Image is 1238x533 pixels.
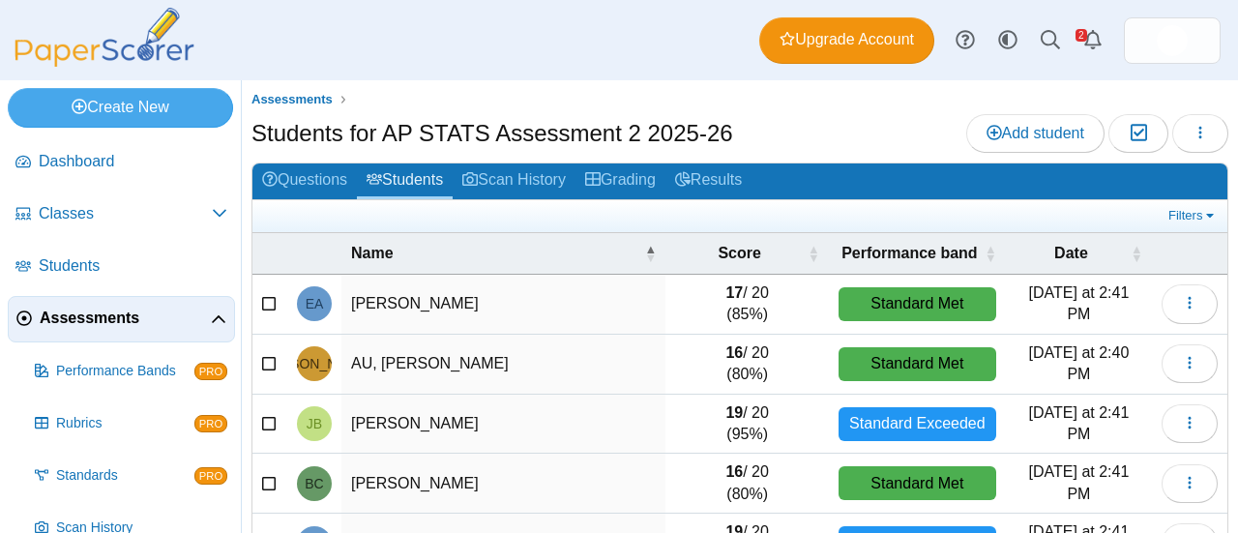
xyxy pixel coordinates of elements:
span: Piero Gualcherani [1157,25,1188,56]
a: Students [8,244,235,290]
a: Grading [575,163,665,199]
a: Filters [1164,206,1223,225]
b: 19 [725,404,743,421]
span: BAINIAN CAI [305,477,323,490]
time: Sep 18, 2025 at 2:41 PM [1029,284,1130,322]
a: Results [665,163,752,199]
span: ELIEZER AGAMAH [306,297,324,311]
div: Standard Exceeded [839,407,996,441]
a: Scan History [453,163,575,199]
span: Performance Bands [56,362,194,381]
time: Sep 18, 2025 at 2:40 PM [1029,344,1130,382]
a: Questions [252,163,357,199]
td: / 20 (80%) [665,454,828,514]
span: Upgrade Account [780,29,914,50]
span: Standards [56,466,194,486]
h1: Students for AP STATS Assessment 2 2025-26 [251,117,733,150]
div: Standard Met [839,347,996,381]
span: Assessments [251,92,333,106]
a: Performance Bands PRO [27,348,235,395]
a: ps.CTXzMJfDX4fRjQyy [1124,17,1221,64]
span: Classes [39,203,212,224]
span: Date [1016,243,1127,264]
span: Performance band : Activate to sort [985,244,996,263]
time: Sep 18, 2025 at 2:41 PM [1029,404,1130,442]
td: [PERSON_NAME] [341,275,665,335]
img: PaperScorer [8,8,201,67]
a: Alerts [1072,19,1114,62]
span: Dashboard [39,151,227,172]
div: Standard Met [839,287,996,321]
span: Score : Activate to sort [808,244,819,263]
span: Assessments [40,308,211,329]
span: JOSHUA BAKER [307,417,322,430]
b: 17 [725,284,743,301]
span: Date : Activate to sort [1131,244,1142,263]
span: Rubrics [56,414,194,433]
a: Standards PRO [27,453,235,499]
span: Add student [987,125,1084,141]
span: Performance band [839,243,981,264]
span: Name : Activate to invert sorting [644,244,656,263]
b: 16 [725,344,743,361]
span: PRO [194,363,227,380]
span: PRO [194,415,227,432]
td: / 20 (85%) [665,275,828,335]
a: Add student [966,114,1105,153]
td: [PERSON_NAME] [341,454,665,514]
td: AU, [PERSON_NAME] [341,335,665,395]
td: [PERSON_NAME] [341,395,665,455]
b: 16 [725,463,743,480]
a: Students [357,163,453,199]
div: Standard Met [839,466,996,500]
a: Classes [8,192,235,238]
a: Assessments [247,88,338,112]
a: Rubrics PRO [27,400,235,447]
span: PRO [194,467,227,485]
span: Students [39,255,227,277]
a: Create New [8,88,233,127]
a: PaperScorer [8,53,201,70]
td: / 20 (95%) [665,395,828,455]
span: Score [675,243,803,264]
td: / 20 (80%) [665,335,828,395]
a: Upgrade Account [759,17,934,64]
span: Name [351,243,640,264]
a: Assessments [8,296,235,342]
a: Dashboard [8,139,235,186]
img: ps.CTXzMJfDX4fRjQyy [1157,25,1188,56]
span: JOAQUIN AU [258,357,369,370]
time: Sep 18, 2025 at 2:41 PM [1029,463,1130,501]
